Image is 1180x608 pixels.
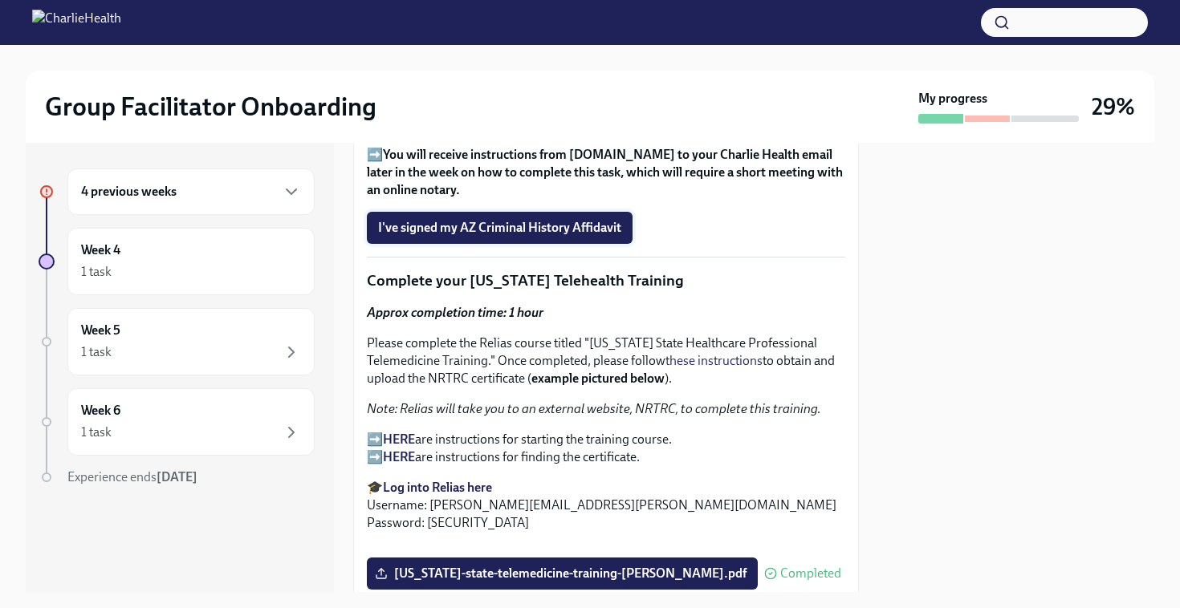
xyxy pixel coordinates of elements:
[367,270,845,291] p: Complete your [US_STATE] Telehealth Training
[67,469,197,484] span: Experience ends
[39,388,315,456] a: Week 61 task
[383,480,492,495] a: Log into Relias here
[81,343,112,361] div: 1 task
[32,10,121,35] img: CharlieHealth
[383,449,415,464] a: HERE
[81,263,112,281] div: 1 task
[67,168,315,215] div: 4 previous weeks
[367,147,843,197] strong: You will receive instructions from [DOMAIN_NAME] to your Charlie Health email later in the week o...
[81,322,120,339] h6: Week 5
[1092,92,1135,121] h3: 29%
[81,402,120,420] h6: Week 6
[780,567,841,580] span: Completed
[81,183,177,201] h6: 4 previous weeks
[378,565,747,582] span: [US_STATE]-state-telemedicine-training-[PERSON_NAME].pdf
[367,334,845,387] p: Please complete the Relias course titled "[US_STATE] State Healthcare Professional Telemedicine T...
[157,469,197,484] strong: [DATE]
[665,353,763,368] a: these instructions
[378,220,621,236] span: I've signed my AZ Criminal History Affidavit
[531,371,665,386] strong: example pictured below
[367,431,845,466] p: ➡️ are instructions for starting the training course. ➡️ are instructions for finding the certifi...
[367,557,758,590] label: [US_STATE]-state-telemedicine-training-[PERSON_NAME].pdf
[367,479,845,532] p: 🎓 Username: [PERSON_NAME][EMAIL_ADDRESS][PERSON_NAME][DOMAIN_NAME] Password: [SECURITY_DATA]
[367,305,543,320] strong: Approx completion time: 1 hour
[39,228,315,295] a: Week 41 task
[367,212,633,244] button: I've signed my AZ Criminal History Affidavit
[383,432,415,447] a: HERE
[367,146,845,199] p: ➡️
[81,241,120,259] h6: Week 4
[39,308,315,375] a: Week 51 task
[918,90,987,107] strong: My progress
[45,91,376,123] h2: Group Facilitator Onboarding
[81,424,112,441] div: 1 task
[367,401,821,416] em: Note: Relias will take you to an external website, NRTRC, to complete this training.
